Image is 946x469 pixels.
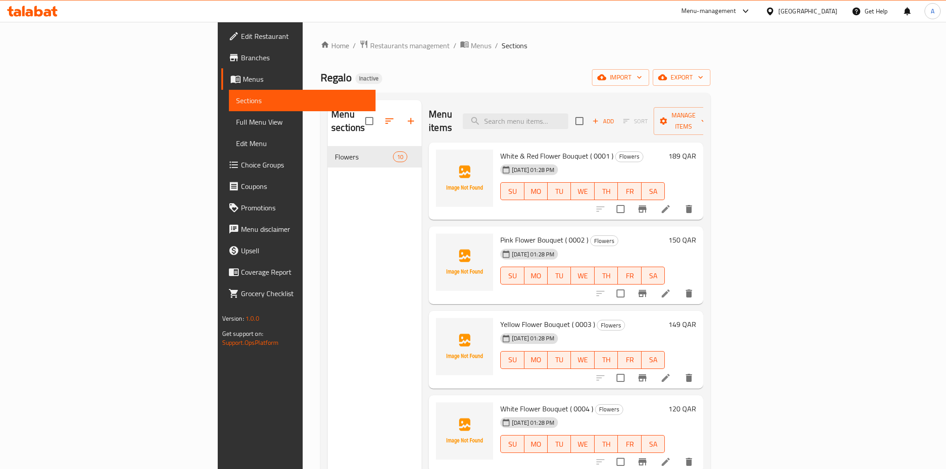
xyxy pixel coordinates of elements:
a: Edit menu item [660,288,671,299]
a: Full Menu View [229,111,376,133]
span: Get support on: [222,328,263,339]
button: FR [618,435,641,453]
button: TH [595,351,618,369]
h6: 120 QAR [668,402,696,415]
span: Coupons [241,181,368,192]
span: Select section first [617,114,654,128]
a: Restaurants management [359,40,450,51]
nav: breadcrumb [321,40,710,51]
span: Promotions [241,202,368,213]
a: Edit menu item [660,456,671,467]
a: Menus [221,68,376,90]
a: Edit menu item [660,373,671,383]
img: White & Red Flower Bouquet ( 0001 ) [436,150,493,207]
span: [DATE] 01:28 PM [508,250,558,259]
span: Select to update [611,368,630,387]
span: Select section [570,112,589,130]
span: FR [621,185,638,198]
button: delete [678,198,700,220]
h6: 149 QAR [668,318,696,331]
button: MO [524,351,548,369]
span: Select to update [611,200,630,218]
span: SA [645,269,661,282]
span: SU [504,353,520,366]
span: TH [598,353,614,366]
span: Flowers [616,151,643,162]
nav: Menu sections [328,142,422,171]
button: SA [642,351,665,369]
span: Select all sections [360,112,379,130]
button: TH [595,435,618,453]
span: SA [645,185,661,198]
span: Manage items [661,110,706,132]
button: Add [589,114,617,128]
div: Flowers [590,235,618,246]
span: [DATE] 01:28 PM [508,419,558,427]
span: WE [574,185,591,198]
a: Coupons [221,176,376,197]
button: SU [500,351,524,369]
span: TU [551,269,567,282]
button: WE [571,267,594,285]
button: Branch-specific-item [632,367,653,389]
a: Menu disclaimer [221,218,376,240]
button: SA [642,267,665,285]
span: TH [598,438,614,451]
button: TH [595,182,618,200]
span: 10 [393,153,407,161]
img: Yellow Flower Bouquet ( 0003 ) [436,318,493,375]
button: WE [571,435,594,453]
button: FR [618,182,641,200]
span: WE [574,353,591,366]
span: Version: [222,313,244,324]
span: TU [551,185,567,198]
h6: 189 QAR [668,150,696,162]
span: Flowers [335,151,393,162]
a: Edit Menu [229,133,376,154]
h2: Menu items [429,108,452,134]
span: [DATE] 01:28 PM [508,166,558,174]
button: export [653,69,710,86]
span: SA [645,353,661,366]
span: import [599,72,642,83]
button: SA [642,182,665,200]
a: Edit menu item [660,204,671,214]
span: Full Menu View [236,117,368,127]
a: Upsell [221,240,376,261]
a: Support.OpsPlatform [222,337,279,348]
span: Flowers [597,320,625,331]
span: Flowers [595,404,623,415]
span: Menu disclaimer [241,224,368,234]
button: Branch-specific-item [632,283,653,304]
div: items [393,151,407,162]
span: Pink Flower Bouquet ( 0002 ) [500,233,588,247]
img: Pink Flower Bouquet ( 0002 ) [436,234,493,291]
span: Edit Menu [236,138,368,149]
button: MO [524,267,548,285]
span: Choice Groups [241,159,368,170]
button: SU [500,267,524,285]
button: Manage items [654,107,714,135]
span: Sections [236,95,368,106]
span: WE [574,269,591,282]
span: Sections [502,40,527,51]
button: WE [571,182,594,200]
h6: 150 QAR [668,234,696,246]
span: MO [528,269,544,282]
span: MO [528,438,544,451]
a: Sections [229,90,376,111]
span: Add item [589,114,617,128]
button: SA [642,435,665,453]
span: TU [551,438,567,451]
button: Add section [400,110,422,132]
a: Branches [221,47,376,68]
a: Edit Restaurant [221,25,376,47]
span: [DATE] 01:28 PM [508,334,558,343]
span: Select to update [611,284,630,303]
span: FR [621,438,638,451]
span: Branches [241,52,368,63]
div: Menu-management [681,6,736,17]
